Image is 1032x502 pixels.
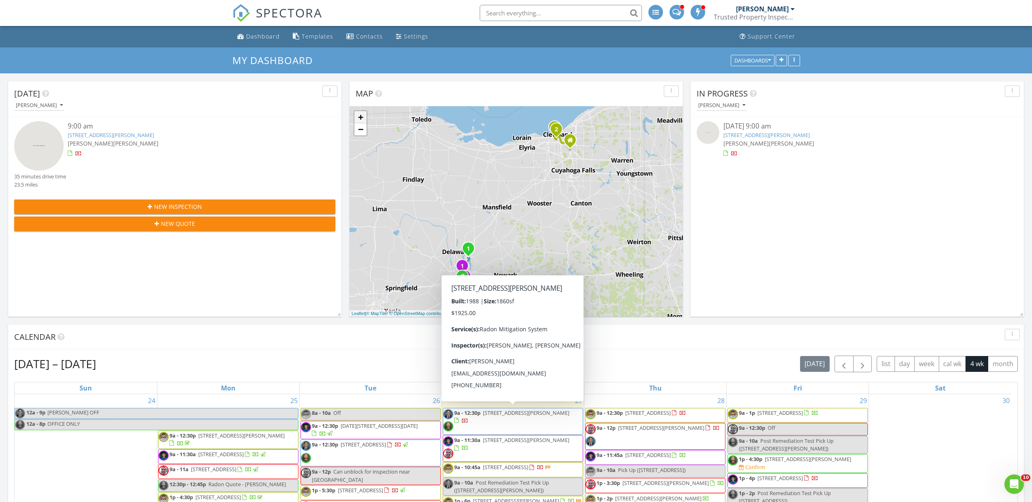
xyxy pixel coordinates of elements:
[312,487,406,494] a: 1p - 5:30p [STREET_ADDRESS]
[68,139,113,147] span: [PERSON_NAME]
[596,451,686,459] a: 9a - 11:45a [STREET_ADDRESS]
[622,479,709,487] span: [STREET_ADDRESS][PERSON_NAME]
[159,432,169,442] img: kyle.jpg
[169,466,189,473] span: 9a - 11a
[68,131,154,139] a: [STREET_ADDRESS][PERSON_NAME]
[393,29,431,44] a: Settings
[159,451,169,461] img: lucas_headshot.png
[14,356,96,372] h2: [DATE] – [DATE]
[933,382,947,394] a: Saturday
[895,356,915,372] button: day
[68,121,309,131] div: 9:00 am
[625,451,671,459] span: [STREET_ADDRESS]
[246,32,280,40] div: Dashboard
[765,455,851,463] span: [STREET_ADDRESS][PERSON_NAME]
[312,487,335,494] span: 1p - 5:30p
[723,121,991,131] div: [DATE] 9:00 am
[596,451,623,459] span: 9a - 11:45a
[443,479,453,489] img: iovine_8785.jpg
[596,466,616,474] span: 9a - 10a
[454,436,569,451] a: 9a - 11:30a [STREET_ADDRESS][PERSON_NAME]
[454,479,473,486] span: 9a - 10a
[26,408,46,418] span: 12a - 9p
[232,54,320,67] a: My Dashboard
[300,485,441,500] a: 1p - 5:30p [STREET_ADDRESS]
[596,479,620,487] span: 1p - 3:30p
[596,479,724,487] a: 1p - 3:30p [STREET_ADDRESS][PERSON_NAME]
[312,422,418,437] a: 9a - 12:30p [DATE][STREET_ADDRESS][DATE]
[341,422,418,429] span: [DATE][STREET_ADDRESS][DATE]
[16,103,63,108] div: [PERSON_NAME]
[698,103,745,108] div: [PERSON_NAME]
[586,436,596,446] img: iovine_8785.jpg
[734,58,771,63] div: Dashboards
[146,394,157,407] a: Go to August 24, 2025
[748,32,795,40] div: Support Center
[159,466,169,476] img: 20220927_07463w2222227.jpg
[768,424,775,431] span: Off
[739,437,758,444] span: 9a - 10a
[14,331,56,342] span: Calendar
[198,451,244,458] span: [STREET_ADDRESS]
[443,435,583,462] a: 9a - 11:30a [STREET_ADDRESS][PERSON_NAME]
[301,422,311,432] img: lucas_headshot.png
[312,422,338,429] span: 9a - 12:30p
[300,440,441,466] a: 9a - 12:30p [STREET_ADDRESS]
[596,409,686,416] a: 9a - 12:30p [STREET_ADDRESS]
[366,311,388,316] a: © MapTiler
[586,451,596,461] img: lucas_headshot.png
[988,356,1018,372] button: month
[739,489,755,497] span: 1p - 2p
[208,481,286,488] span: Radon Quote - [PERSON_NAME]
[454,409,569,424] a: 9a - 12:30p [STREET_ADDRESS][PERSON_NAME]
[697,88,748,99] span: In Progress
[728,455,738,466] img: ryan_2.png
[301,453,311,463] img: ryan_2.png
[728,409,738,419] img: kyle.jpg
[443,463,453,474] img: kyle.jpg
[465,276,470,281] div: 862-864 Fairwood Ave, Columbus, OH 43205
[615,495,702,502] span: [STREET_ADDRESS][PERSON_NAME]
[739,463,765,471] a: Confirm
[301,487,311,497] img: kyle.jpg
[596,495,613,502] span: 1p - 2p
[312,468,410,483] span: Can unblock for inspection near [GEOGRAPHIC_DATA]
[728,474,738,485] img: lucas_headshot.png
[354,111,367,123] a: Zoom in
[301,409,311,419] img: kyle.jpg
[454,479,549,494] span: Post Remediation Test Pick Up ([STREET_ADDRESS][PERSON_NAME])
[570,140,575,145] div: 10777 Northfield Rd, Northfield OH 44067
[443,462,583,477] a: 9a - 10:45a [STREET_ADDRESS]
[14,181,66,189] div: 23.5 miles
[585,450,725,465] a: 9a - 11:45a [STREET_ADDRESS]
[965,356,988,372] button: 4 wk
[736,29,798,44] a: Support Center
[302,32,333,40] div: Templates
[289,394,299,407] a: Go to August 25, 2025
[290,29,337,44] a: Templates
[356,88,373,99] span: Map
[483,409,569,416] span: [STREET_ADDRESS][PERSON_NAME]
[792,382,804,394] a: Friday
[716,394,726,407] a: Go to August 28, 2025
[431,394,442,407] a: Go to August 26, 2025
[169,466,260,473] a: 9a - 11a [STREET_ADDRESS]
[467,246,470,252] i: 1
[739,437,834,452] span: Post Remediation Test Pick Up ([STREET_ADDRESS][PERSON_NAME])
[404,32,428,40] div: Settings
[728,424,738,434] img: 20220927_07463w2222227.jpg
[462,266,467,270] div: 1309 Shanley Dr, Columbus, OH 43224
[697,100,747,111] button: [PERSON_NAME]
[198,432,285,439] span: [STREET_ADDRESS][PERSON_NAME]
[195,493,241,501] span: [STREET_ADDRESS]
[443,408,583,435] a: 9a - 12:30p [STREET_ADDRESS][PERSON_NAME]
[596,409,623,416] span: 9a - 12:30p
[234,29,283,44] a: Dashboard
[462,276,467,281] div: 765 Parsons Ave , Columbus OH 43206
[15,420,25,430] img: ryan_2.png
[739,409,755,416] span: 9a - 1p
[443,421,453,431] img: ryan_2.png
[154,202,202,211] span: New Inspection
[728,489,738,500] img: ryan_2.png
[158,464,298,479] a: 9a - 11a [STREET_ADDRESS]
